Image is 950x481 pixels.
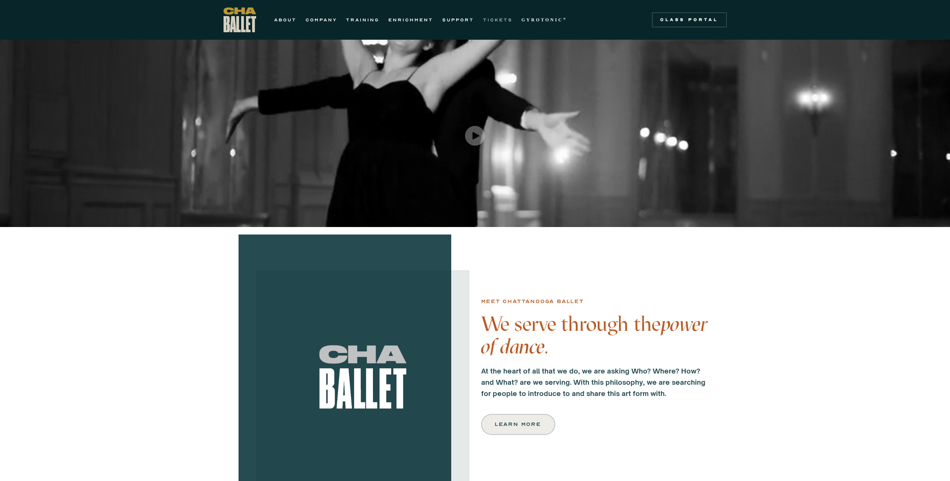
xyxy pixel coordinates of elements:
[522,17,563,22] strong: GYROTONIC
[274,15,297,24] a: ABOUT
[481,367,705,397] strong: At the heart of all that we do, we are asking Who? Where? How? and What? are we serving. With thi...
[563,17,567,21] sup: ®
[656,17,722,23] div: Class Portal
[481,312,707,359] em: power of dance.
[388,15,433,24] a: ENRICHMENT
[442,15,474,24] a: SUPPORT
[483,15,513,24] a: TICKETS
[481,313,712,358] h4: We serve through the
[481,297,584,306] div: Meet chattanooga ballet
[495,420,541,429] div: Learn more
[522,15,567,24] a: GYROTONIC®
[306,15,337,24] a: COMPANY
[652,12,727,27] a: Class Portal
[481,414,555,435] a: Learn more
[224,7,256,32] a: home
[346,15,379,24] a: TRAINING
